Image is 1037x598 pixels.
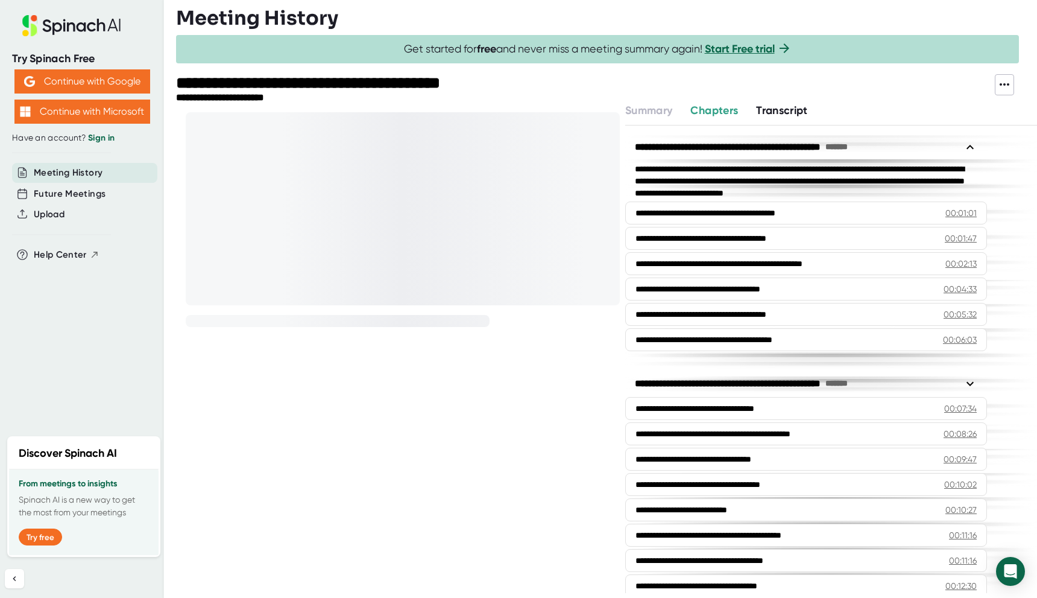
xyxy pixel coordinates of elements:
div: 00:05:32 [944,308,977,320]
button: Meeting History [34,166,102,180]
div: 00:10:27 [945,504,977,516]
button: Upload [34,208,65,221]
div: 00:04:33 [944,283,977,295]
div: 00:10:02 [944,479,977,491]
span: Chapters [690,104,738,117]
h3: Meeting History [176,7,338,30]
h3: From meetings to insights [19,479,149,489]
div: 00:01:01 [945,207,977,219]
div: 00:11:16 [949,529,977,541]
button: Help Center [34,248,99,262]
a: Start Free trial [705,42,775,56]
span: Get started for and never miss a meeting summary again! [404,42,792,56]
button: Continue with Microsoft [14,100,150,124]
div: 00:11:16 [949,555,977,567]
div: Try Spinach Free [12,52,152,66]
h2: Discover Spinach AI [19,445,117,462]
span: Transcript [756,104,808,117]
span: Summary [625,104,672,117]
span: Help Center [34,248,87,262]
div: 00:08:26 [944,428,977,440]
div: 00:01:47 [945,232,977,244]
a: Sign in [88,133,115,143]
button: Continue with Google [14,69,150,94]
div: 00:07:34 [944,402,977,415]
button: Future Meetings [34,187,106,201]
div: 00:06:03 [943,334,977,346]
div: 00:09:47 [944,453,977,465]
button: Chapters [690,103,738,119]
img: Aehbyd4JwY73AAAAAElFTkSuQmCC [24,76,35,87]
div: 00:12:30 [945,580,977,592]
p: Spinach AI is a new way to get the most from your meetings [19,494,149,519]
b: free [477,42,496,56]
button: Try free [19,529,62,546]
div: 00:02:13 [945,258,977,270]
div: Have an account? [12,133,152,144]
button: Collapse sidebar [5,569,24,588]
button: Transcript [756,103,808,119]
button: Summary [625,103,672,119]
div: Open Intercom Messenger [996,557,1025,586]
